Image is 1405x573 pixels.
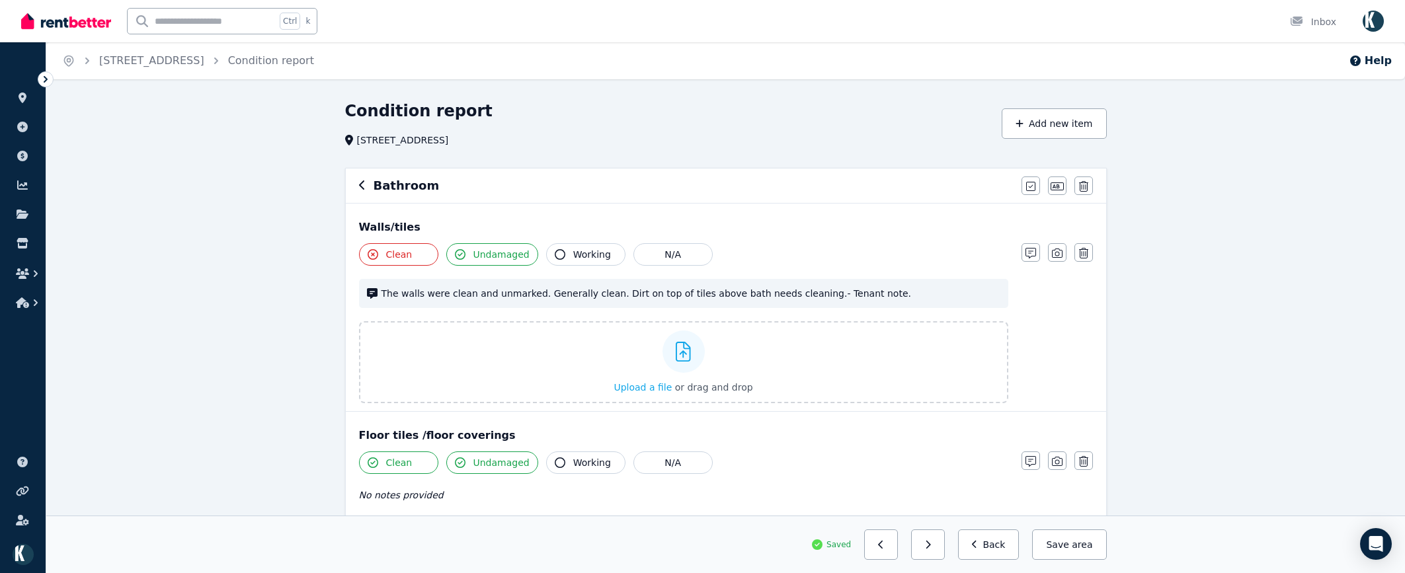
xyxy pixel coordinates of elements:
[473,248,530,261] span: Undamaged
[359,243,438,266] button: Clean
[381,287,1000,300] span: The walls were clean and unmarked. Generally clean. Dirt on top of tiles above bath needs cleanin...
[46,42,330,79] nav: Breadcrumb
[573,456,611,469] span: Working
[13,544,34,565] img: Omid Ferdowsian as trustee for The Ferdowsian Trust
[1002,108,1107,139] button: Add new item
[546,451,625,474] button: Working
[1363,11,1384,32] img: Omid Ferdowsian as trustee for The Ferdowsian Trust
[1072,538,1092,551] span: area
[614,381,752,394] button: Upload a file or drag and drop
[280,13,300,30] span: Ctrl
[386,248,413,261] span: Clean
[473,456,530,469] span: Undamaged
[359,490,444,500] span: No notes provided
[1360,528,1392,560] div: Open Intercom Messenger
[359,451,438,474] button: Clean
[826,539,851,550] span: Saved
[958,529,1020,560] button: Back
[386,456,413,469] span: Clean
[305,16,310,26] span: k
[345,100,493,122] h1: Condition report
[546,243,625,266] button: Working
[614,382,672,393] span: Upload a file
[359,219,1093,235] div: Walls/tiles
[99,54,204,67] a: [STREET_ADDRESS]
[357,134,449,147] span: [STREET_ADDRESS]
[1032,529,1106,560] button: Save area
[21,11,111,31] img: RentBetter
[374,176,440,195] h6: Bathroom
[633,451,713,474] button: N/A
[446,451,538,474] button: Undamaged
[675,382,753,393] span: or drag and drop
[573,248,611,261] span: Working
[1349,53,1392,69] button: Help
[446,243,538,266] button: Undamaged
[359,428,1093,443] div: Floor tiles /floor coverings
[633,243,713,266] button: N/A
[1290,15,1336,28] div: Inbox
[228,54,314,67] a: Condition report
